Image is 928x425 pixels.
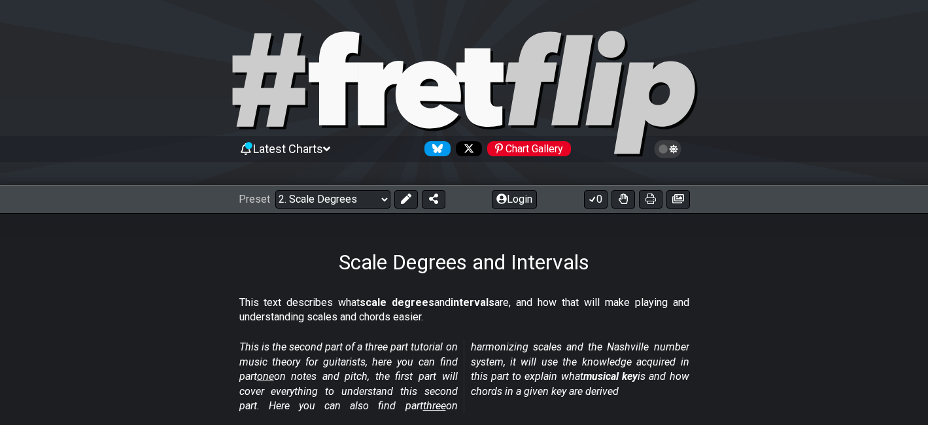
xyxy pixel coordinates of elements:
[482,141,571,156] a: #fretflip at Pinterest
[611,190,635,209] button: Toggle Dexterity for all fretkits
[257,370,274,382] span: one
[239,193,270,205] span: Preset
[423,399,446,412] span: three
[394,190,418,209] button: Edit Preset
[339,250,589,275] h1: Scale Degrees and Intervals
[584,190,608,209] button: 0
[275,190,390,209] select: Preset
[492,190,537,209] button: Login
[639,190,662,209] button: Print
[583,370,638,382] strong: musical key
[239,296,689,325] p: This text describes what and are, and how that will make playing and understanding scales and cho...
[451,141,482,156] a: Follow #fretflip at X
[661,143,676,155] span: Toggle light / dark theme
[451,296,494,309] strong: intervals
[360,296,434,309] strong: scale degrees
[253,142,323,156] span: Latest Charts
[487,141,571,156] div: Chart Gallery
[239,341,689,412] em: This is the second part of a three part tutorial on music theory for guitarists, here you can fin...
[422,190,445,209] button: Share Preset
[419,141,451,156] a: Follow #fretflip at Bluesky
[666,190,690,209] button: Create image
